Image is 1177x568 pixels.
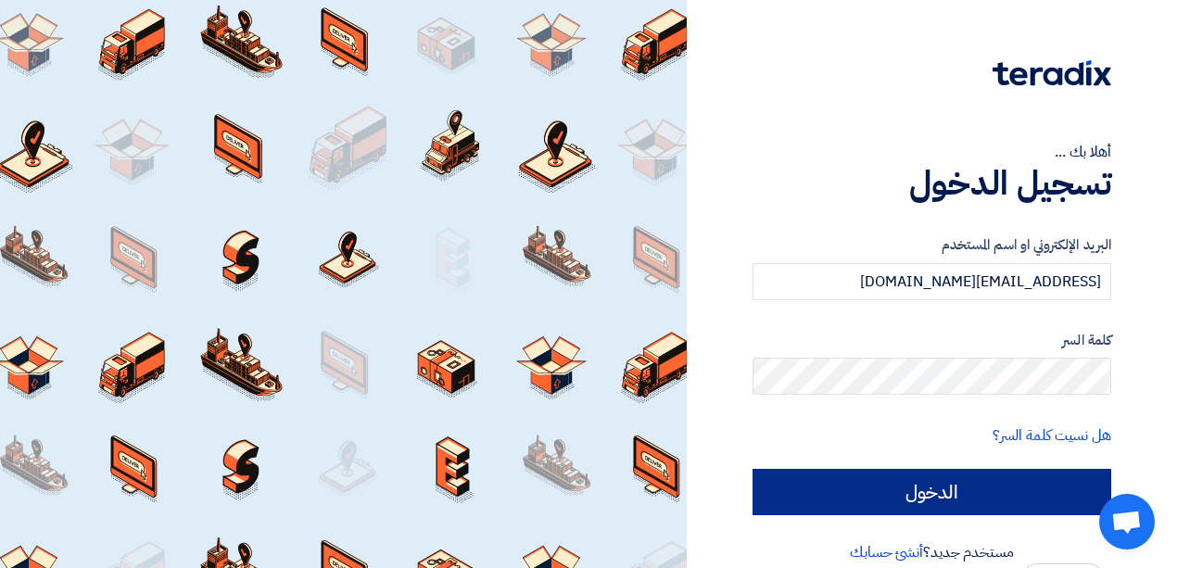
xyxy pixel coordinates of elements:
div: Open chat [1099,494,1155,549]
div: مستخدم جديد؟ [753,541,1111,563]
div: أهلا بك ... [753,141,1111,163]
a: هل نسيت كلمة السر؟ [993,424,1111,447]
h1: تسجيل الدخول [753,163,1111,204]
input: أدخل بريد العمل الإلكتروني او اسم المستخدم الخاص بك ... [753,263,1111,300]
input: الدخول [753,469,1111,515]
img: Teradix logo [993,60,1111,86]
label: كلمة السر [753,330,1111,351]
label: البريد الإلكتروني او اسم المستخدم [753,234,1111,256]
a: أنشئ حسابك [850,541,923,563]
